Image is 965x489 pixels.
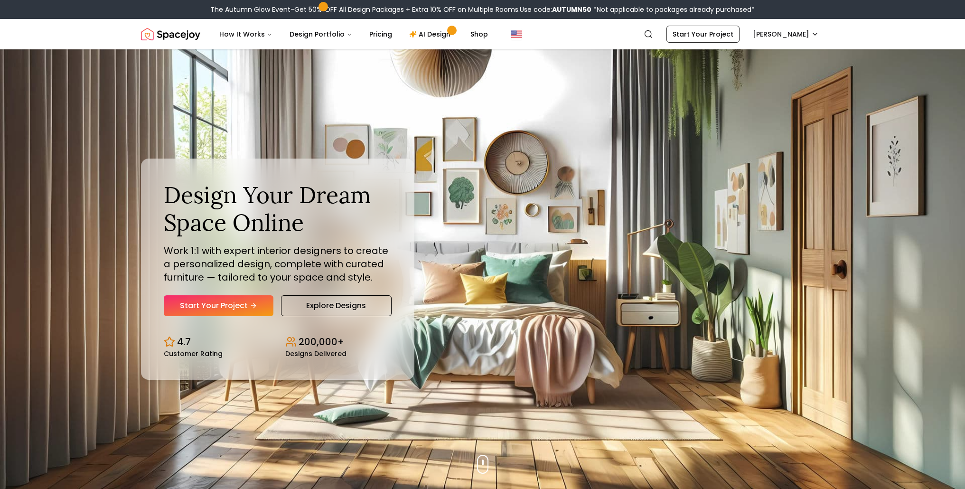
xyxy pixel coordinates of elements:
a: Shop [463,25,496,44]
small: Designs Delivered [285,350,347,357]
a: Pricing [362,25,400,44]
nav: Global [141,19,824,49]
p: Work 1:1 with expert interior designers to create a personalized design, complete with curated fu... [164,244,392,284]
h1: Design Your Dream Space Online [164,181,392,236]
small: Customer Rating [164,350,223,357]
span: Use code: [520,5,591,14]
button: [PERSON_NAME] [747,26,824,43]
div: The Autumn Glow Event-Get 50% OFF All Design Packages + Extra 10% OFF on Multiple Rooms. [210,5,755,14]
a: Start Your Project [666,26,740,43]
p: 200,000+ [299,335,344,348]
button: Design Portfolio [282,25,360,44]
p: 4.7 [177,335,191,348]
div: Design stats [164,328,392,357]
span: *Not applicable to packages already purchased* [591,5,755,14]
img: Spacejoy Logo [141,25,200,44]
a: Spacejoy [141,25,200,44]
img: United States [511,28,522,40]
button: How It Works [212,25,280,44]
b: AUTUMN50 [552,5,591,14]
nav: Main [212,25,496,44]
a: Explore Designs [281,295,392,316]
a: Start Your Project [164,295,273,316]
a: AI Design [402,25,461,44]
